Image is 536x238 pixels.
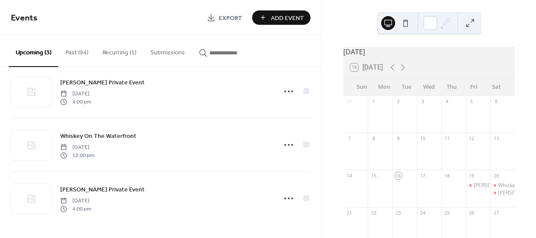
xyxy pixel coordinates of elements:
div: 7 [346,135,352,142]
button: Add Event [252,10,311,25]
div: 15 [370,172,377,179]
div: Sat [485,78,508,96]
div: 18 [444,172,451,179]
div: 14 [346,172,352,179]
div: 10 [420,135,426,142]
div: 20 [493,172,499,179]
div: 4 [444,98,451,105]
span: 4:00 pm [60,205,91,213]
div: [DATE] [343,47,515,57]
span: [DATE] [60,197,91,205]
div: 17 [420,172,426,179]
div: Thu [440,78,463,96]
a: [PERSON_NAME] Private Event [60,77,145,87]
a: Export [200,10,249,25]
span: [PERSON_NAME] Private Event [60,185,145,194]
div: 8 [370,135,377,142]
div: Whiskey On The Waterfront [490,182,515,189]
span: [DATE] [60,90,91,98]
div: 2 [395,98,402,105]
div: 5 [468,98,475,105]
span: Events [11,10,38,27]
a: Whiskey On The Waterfront [60,131,137,141]
div: 12 [468,135,475,142]
div: 1 [370,98,377,105]
div: 22 [370,210,377,216]
span: 12:00 pm [60,151,94,159]
div: 13 [493,135,499,142]
div: Mon [373,78,396,96]
span: Add Event [271,13,304,23]
div: Marina Pavilion Private Event [466,182,490,189]
span: Whiskey On The Waterfront [60,132,137,141]
span: Export [219,13,242,23]
button: Upcoming (3) [9,35,58,67]
a: [PERSON_NAME] Private Event [60,184,145,194]
div: Tue [395,78,418,96]
div: Wed [418,78,440,96]
button: Submissions [143,35,192,66]
div: 25 [444,210,451,216]
div: 27 [493,210,499,216]
button: Recurring (1) [96,35,143,66]
div: 24 [420,210,426,216]
div: Sun [350,78,373,96]
div: Fri [463,78,485,96]
div: 9 [395,135,402,142]
span: [DATE] [60,144,94,151]
div: Marina Pavilion Private Event [490,189,515,197]
div: 23 [395,210,402,216]
div: 21 [346,210,352,216]
button: Past (94) [58,35,96,66]
div: 31 [346,98,352,105]
div: 3 [420,98,426,105]
div: 16 [395,172,402,179]
div: 26 [468,210,475,216]
div: 6 [493,98,499,105]
div: 19 [468,172,475,179]
div: 11 [444,135,451,142]
span: 4:00 pm [60,98,91,106]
